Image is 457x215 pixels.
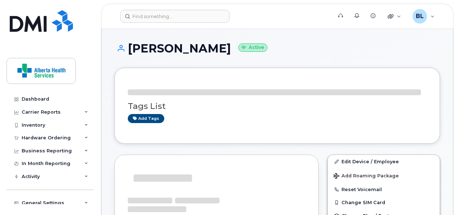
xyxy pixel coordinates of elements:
[328,183,440,196] button: Reset Voicemail
[128,102,427,111] h3: Tags List
[328,196,440,209] button: Change SIM Card
[114,42,440,55] h1: [PERSON_NAME]
[328,155,440,168] a: Edit Device / Employee
[334,173,399,180] span: Add Roaming Package
[328,168,440,183] button: Add Roaming Package
[238,43,267,52] small: Active
[128,114,164,123] a: Add tags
